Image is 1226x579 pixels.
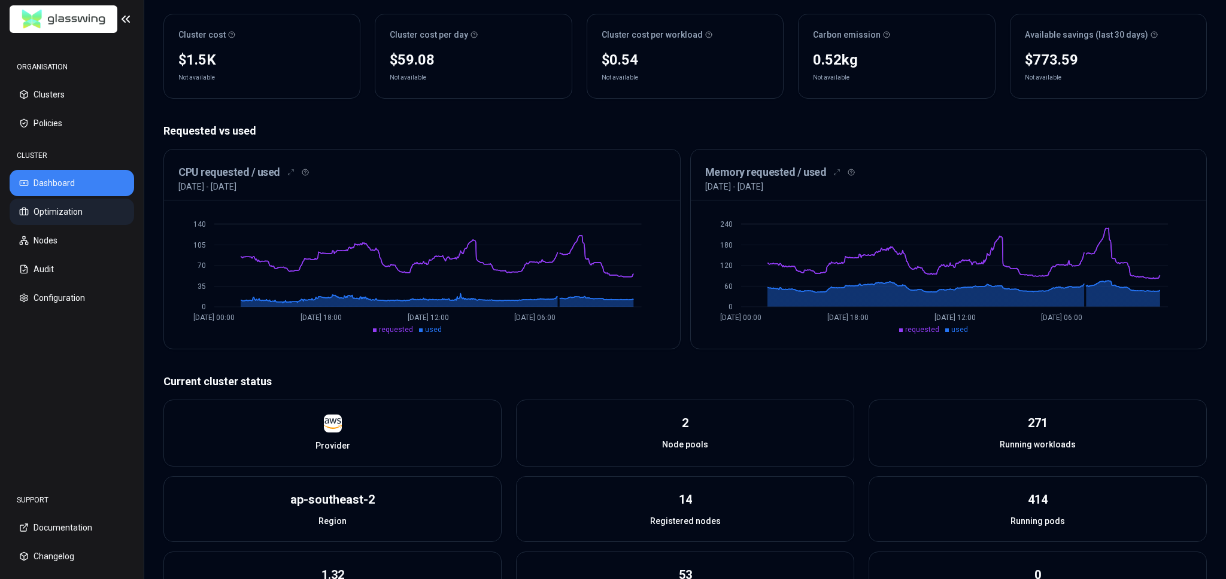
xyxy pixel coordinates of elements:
button: Configuration [10,285,134,311]
div: ap-southeast-2 [290,491,375,508]
button: Dashboard [10,170,134,196]
span: Node pools [662,438,708,450]
div: Carbon emission [813,29,980,41]
span: Running pods [1010,515,1065,527]
div: Cluster cost per day [390,29,557,41]
tspan: 70 [198,261,206,270]
div: Not available [602,72,638,84]
div: 414 [1028,491,1048,508]
img: aws [324,415,342,432]
button: Audit [10,256,134,282]
p: [DATE] - [DATE] [705,181,763,193]
button: Clusters [10,81,134,108]
button: Documentation [10,514,134,541]
tspan: [DATE] 12:00 [934,313,975,322]
button: Nodes [10,227,134,254]
span: Region [318,515,347,527]
span: Registered nodes [650,515,721,527]
div: Not available [813,72,849,84]
span: requested [379,325,413,334]
p: [DATE] - [DATE] [178,181,236,193]
tspan: 0 [728,303,732,311]
tspan: 240 [720,220,732,228]
div: 0.52 kg [813,50,980,69]
p: Requested vs used [163,123,1207,139]
tspan: [DATE] 06:00 [514,313,556,322]
tspan: 35 [198,282,206,291]
div: CLUSTER [10,144,134,167]
button: Optimization [10,199,134,225]
span: requested [905,325,939,334]
div: 14 [679,491,692,508]
div: Cluster cost [178,29,345,41]
span: used [951,325,968,334]
tspan: 60 [724,282,732,291]
tspan: [DATE] 00:00 [193,313,235,322]
div: Not available [390,72,426,84]
div: 2 [682,415,688,431]
div: Cluster cost per workload [602,29,769,41]
div: 271 [1028,415,1048,431]
div: $773.59 [1025,50,1192,69]
span: used [425,325,442,334]
h3: CPU requested / used [178,164,280,181]
span: Provider [315,440,350,452]
tspan: [DATE] 00:00 [720,313,761,322]
tspan: [DATE] 12:00 [408,313,449,322]
tspan: 140 [193,220,206,228]
div: $0.54 [602,50,769,69]
tspan: 0 [202,303,206,311]
h3: Memory requested / used [705,164,827,181]
div: $59.08 [390,50,557,69]
p: Current cluster status [163,373,1207,390]
div: Not available [178,72,215,84]
tspan: 105 [193,241,206,249]
tspan: [DATE] 18:00 [301,313,342,322]
img: GlassWing [17,5,110,33]
div: SUPPORT [10,488,134,512]
span: Running workloads [1000,438,1076,450]
div: ORGANISATION [10,55,134,79]
button: Policies [10,110,134,136]
tspan: [DATE] 06:00 [1041,313,1082,322]
button: Changelog [10,543,134,569]
tspan: [DATE] 18:00 [827,313,869,322]
div: Not available [1025,72,1061,84]
tspan: 120 [720,261,732,270]
div: $1.5K [178,50,345,69]
tspan: 180 [720,241,732,249]
div: Available savings (last 30 days) [1025,29,1192,41]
